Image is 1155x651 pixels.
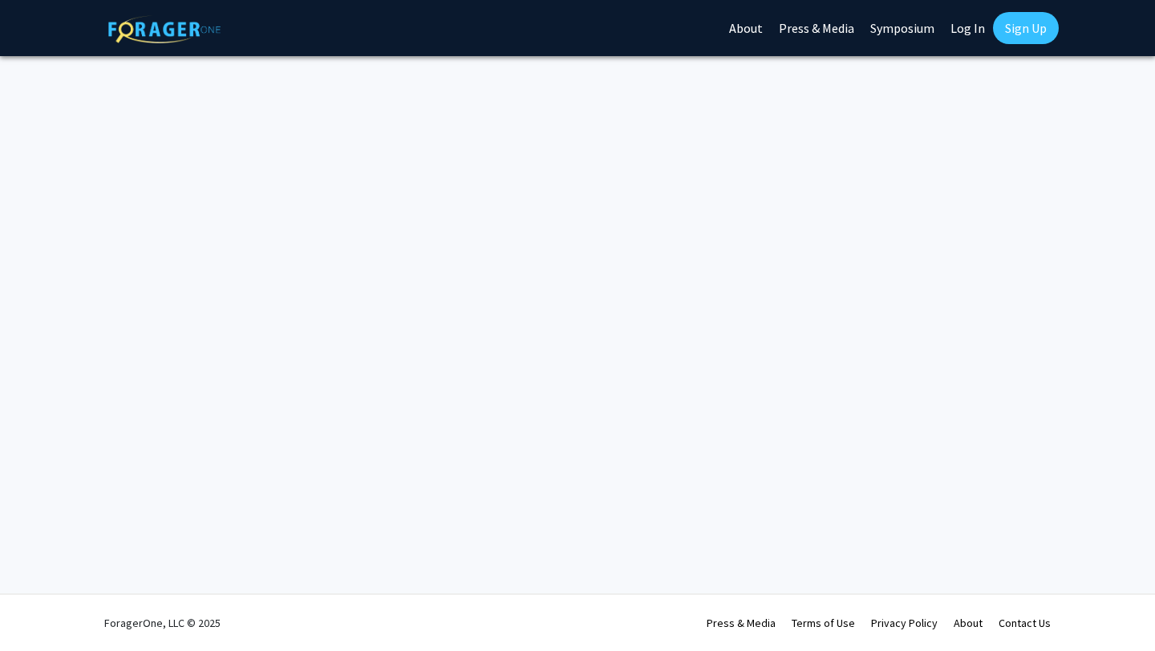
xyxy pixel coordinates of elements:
div: ForagerOne, LLC © 2025 [104,595,221,651]
a: About [954,616,983,630]
a: Press & Media [707,616,776,630]
a: Contact Us [999,616,1051,630]
a: Sign Up [993,12,1059,44]
a: Terms of Use [792,616,855,630]
img: ForagerOne Logo [108,15,221,43]
a: Privacy Policy [871,616,938,630]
